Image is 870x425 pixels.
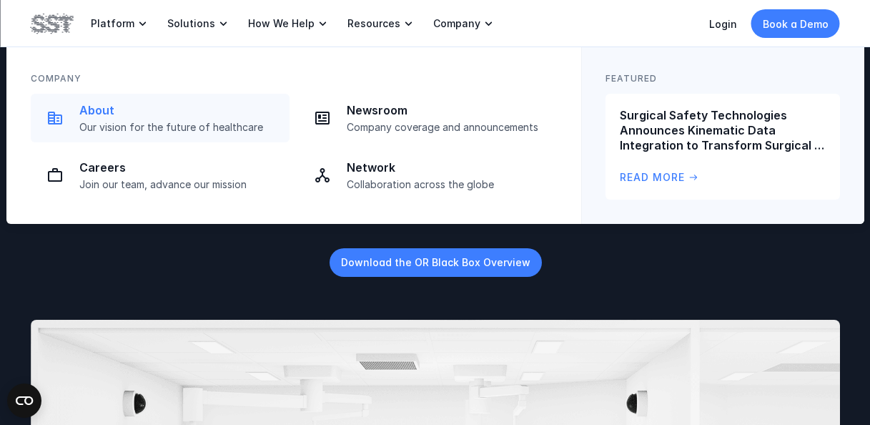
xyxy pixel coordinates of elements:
p: Company coverage and announcements [347,121,548,134]
a: Network iconNetworkCollaboration across the globe [298,151,557,200]
button: Open CMP widget [7,384,41,418]
img: Briefcase icon [46,167,64,184]
p: Read More [620,170,685,185]
a: Newspaper iconNewsroomCompany coverage and announcements [298,94,557,142]
img: SST logo [31,11,74,36]
p: Company [433,17,480,30]
p: Network [347,160,548,175]
p: Platform [91,17,134,30]
a: Surgical Safety Technologies Announces Kinematic Data Integration to Transform Surgical Proficien... [605,94,840,200]
p: Our vision for the future of healthcare [79,121,281,134]
img: Network icon [314,167,331,184]
p: Download the OR Black Box Overview [340,255,530,270]
img: Company icon [46,109,64,127]
a: Briefcase iconCareersJoin our team, advance our mission [31,151,290,200]
p: Collaboration across the globe [347,178,548,191]
p: Newsroom [347,103,548,118]
img: Newspaper icon [314,109,331,127]
p: Company [31,72,81,85]
p: Book a Demo [763,16,829,31]
p: How We Help [248,17,315,30]
span: arrow_right_alt [688,172,699,183]
a: Download the OR Black Box Overview [329,248,541,277]
a: Company iconAboutOur vision for the future of healthcare [31,94,290,142]
a: Book a Demo [751,9,840,38]
p: About [79,103,281,118]
p: Careers [79,160,281,175]
p: Resources [347,17,400,30]
p: FEATURED [605,72,657,85]
p: Solutions [167,17,215,30]
p: Surgical Safety Technologies Announces Kinematic Data Integration to Transform Surgical Proficien... [620,108,826,152]
p: Join our team, advance our mission [79,178,281,191]
a: Login [709,18,737,30]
